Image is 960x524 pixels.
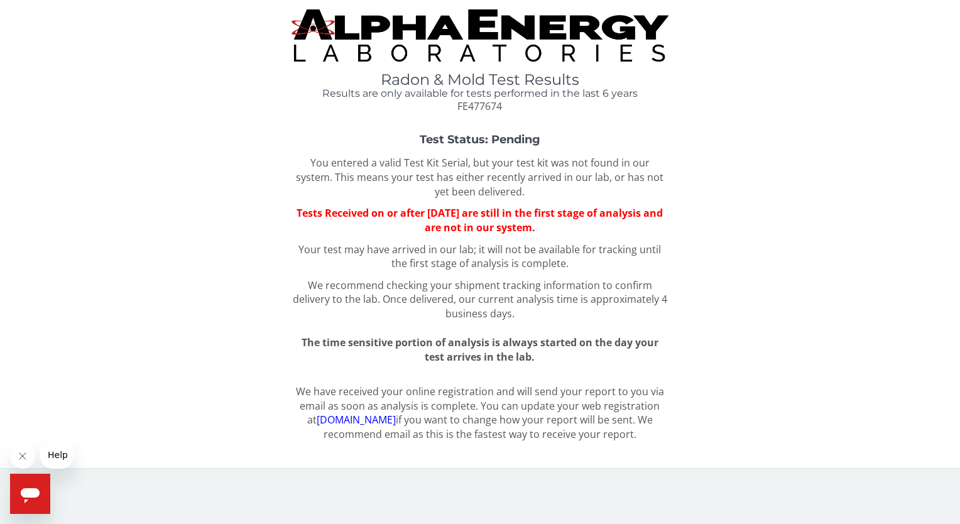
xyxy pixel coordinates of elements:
span: We recommend checking your shipment tracking information to confirm delivery to the lab. [293,278,652,307]
h1: Radon & Mold Test Results [292,72,668,88]
p: Your test may have arrived in our lab; it will not be available for tracking until the first stag... [292,243,668,271]
span: FE477674 [457,99,502,113]
h4: Results are only available for tests performed in the last 6 years [292,88,668,99]
span: Once delivered, our current analysis time is approximately 4 business days. [383,292,667,320]
strong: Test Status: Pending [420,133,540,146]
a: [DOMAIN_NAME] [317,413,396,427]
iframe: Message from company [40,441,74,469]
span: The time sensitive portion of analysis is always started on the day your test arrives in the lab. [302,336,658,364]
iframe: Close message [10,444,35,469]
p: We have received your online registration and will send your report to you via email as soon as a... [292,385,668,442]
iframe: Button to launch messaging window [10,474,50,514]
span: Tests Received on or after [DATE] are still in the first stage of analysis and are not in our sys... [297,206,663,234]
img: TightCrop.jpg [292,9,668,62]
p: You entered a valid Test Kit Serial, but your test kit was not found in our system. This means yo... [292,156,668,199]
